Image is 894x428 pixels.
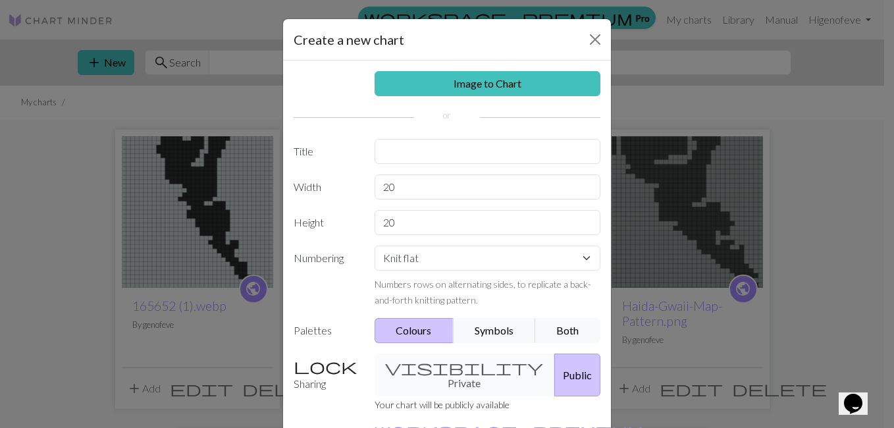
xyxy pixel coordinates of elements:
label: Palettes [286,318,367,343]
label: Title [286,139,367,164]
h5: Create a new chart [294,30,404,49]
label: Height [286,210,367,235]
button: Public [554,354,600,396]
label: Numbering [286,246,367,308]
a: Image to Chart [375,71,601,96]
button: Both [535,318,601,343]
label: Sharing [286,354,367,396]
button: Symbols [453,318,536,343]
button: Colours [375,318,454,343]
label: Width [286,174,367,200]
iframe: chat widget [839,375,881,415]
small: Numbers rows on alternating sides, to replicate a back-and-forth knitting pattern. [375,279,591,306]
small: Your chart will be publicly available [375,399,510,410]
button: Close [585,29,606,50]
